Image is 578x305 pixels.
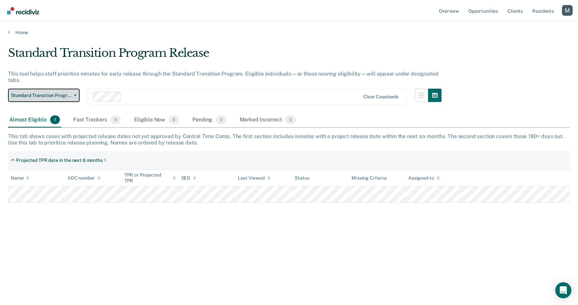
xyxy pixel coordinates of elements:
div: Last Viewed [238,175,270,181]
div: Name [11,175,29,181]
div: Assigned to [408,175,440,181]
div: Projected TPR date in the next 6 months1 [8,155,109,166]
span: 0 [169,115,179,124]
span: 0 [216,115,226,124]
span: Standard Transition Program Release [11,93,71,98]
div: SED [181,175,197,181]
div: Pending0 [191,113,227,127]
span: 1 [50,115,60,124]
div: Projected TPR date in the next 6 months [16,158,103,163]
a: Home [8,29,570,35]
span: 0 [110,115,121,124]
div: This tab shows cases with projected release dates not yet approved by Central Time Comp. The firs... [8,133,570,146]
span: 0 [285,115,296,124]
div: 1 [104,158,106,163]
div: Standard Transition Program Release [8,46,442,65]
div: TPR or Projected TPR [124,172,176,184]
div: ADC number [68,175,101,181]
div: Almost Eligible1 [8,113,61,127]
img: Recidiviz [7,7,39,14]
div: Missing Criteria [352,175,387,181]
div: Status [295,175,309,181]
button: Profile dropdown button [562,5,573,16]
div: Clear caseloads [363,94,398,100]
div: This tool helps staff prioritize inmates for early release through the Standard Transition Progra... [8,71,442,83]
div: Marked Incorrect0 [238,113,297,127]
div: Eligible Now0 [133,113,180,127]
div: Open Intercom Messenger [555,282,571,298]
div: Fast Trackers0 [72,113,122,127]
button: Standard Transition Program Release [8,89,80,102]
